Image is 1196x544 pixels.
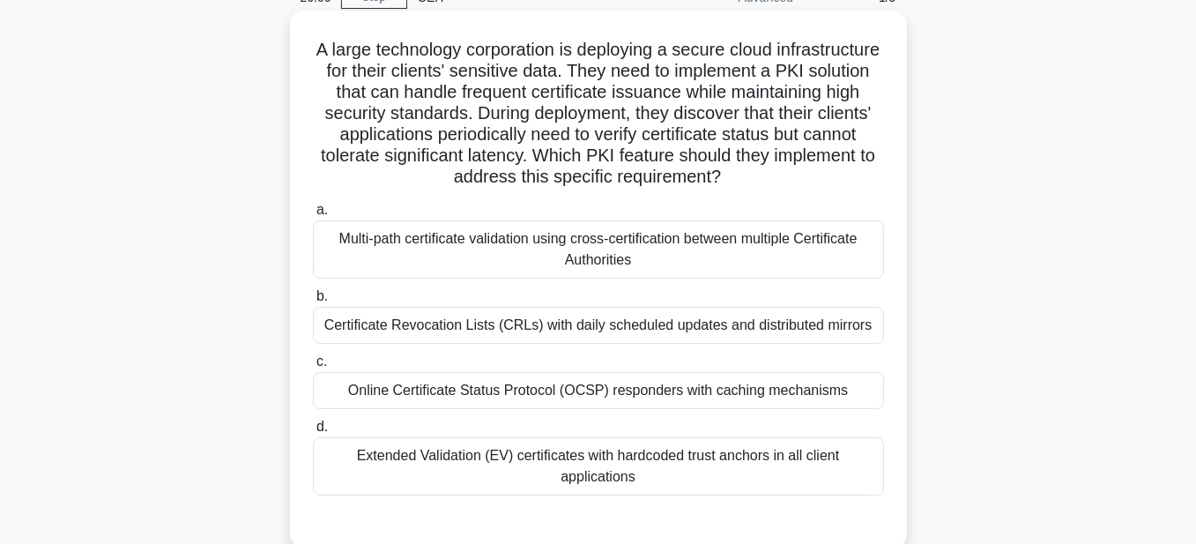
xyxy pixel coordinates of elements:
[316,419,328,434] span: d.
[316,202,328,217] span: a.
[313,307,884,344] div: Certificate Revocation Lists (CRLs) with daily scheduled updates and distributed mirrors
[316,288,328,303] span: b.
[316,354,327,369] span: c.
[311,39,886,189] h5: A large technology corporation is deploying a secure cloud infrastructure for their clients' sens...
[313,437,884,496] div: Extended Validation (EV) certificates with hardcoded trust anchors in all client applications
[313,372,884,409] div: Online Certificate Status Protocol (OCSP) responders with caching mechanisms
[313,220,884,279] div: Multi-path certificate validation using cross-certification between multiple Certificate Authorities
